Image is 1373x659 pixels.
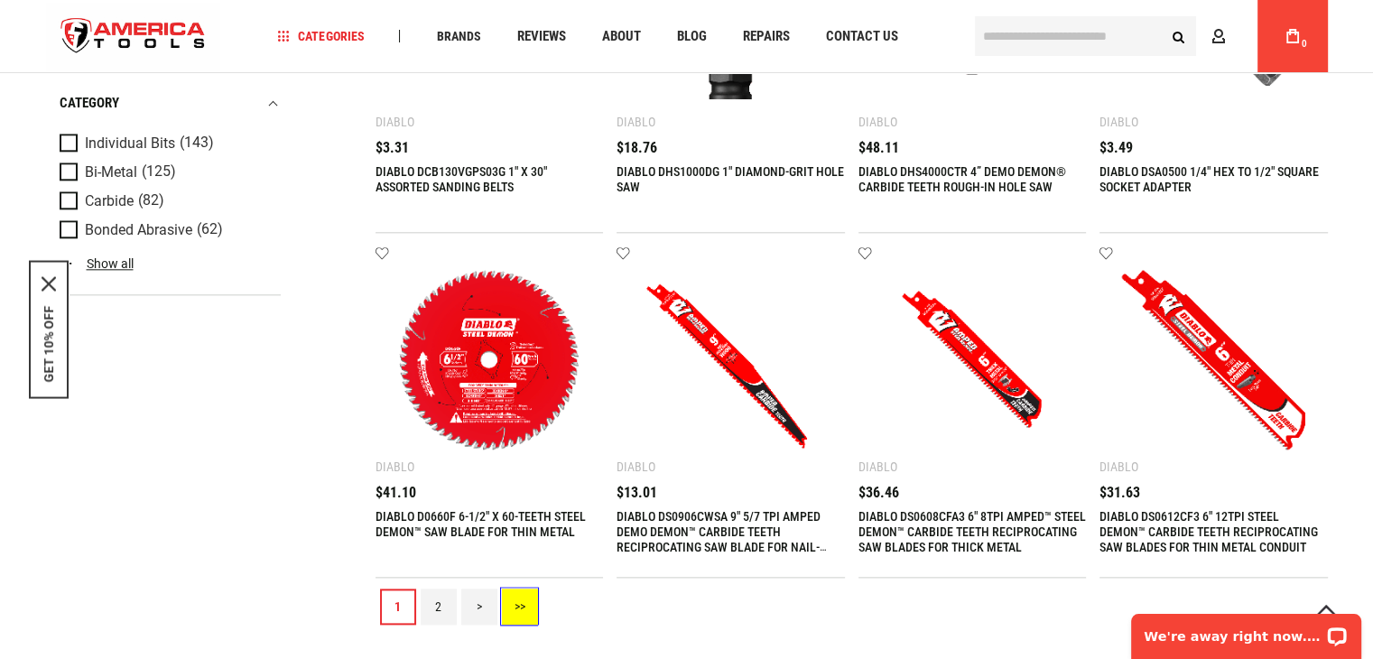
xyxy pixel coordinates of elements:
[180,136,214,152] span: (143)
[617,141,657,155] span: $18.76
[138,194,164,209] span: (82)
[617,509,827,570] a: DIABLO DS0906CWSA 9" 5/7 TPI AMPED DEMO DEMON™ CARBIDE TEETH RECIPROCATING SAW BLADE FOR NAIL-EMB...
[42,277,56,292] button: Close
[1118,265,1310,457] img: DIABLO DS0612CF3 6
[1119,602,1373,659] iframe: LiveChat chat widget
[376,509,586,539] a: DIABLO D0660F 6-1/2" X 60-TEETH STEEL DEMON™ SAW BLADE FOR THIN METAL
[858,509,1086,554] a: DIABLO DS0608CFA3 6" 8TPI AMPED™ STEEL DEMON™ CARBIDE TEETH RECIPROCATING SAW BLADES FOR THICK METAL
[1099,115,1138,129] div: Diablo
[142,165,176,181] span: (125)
[60,256,134,271] a: Show all
[277,30,364,42] span: Categories
[60,91,281,116] div: category
[197,223,223,238] span: (62)
[858,164,1066,194] a: DIABLO DHS4000CTR 4” DEMO DEMON® CARBIDE TEETH ROUGH-IN HOLE SAW
[380,589,416,625] a: 1
[60,220,276,240] a: Bonded Abrasive (62)
[1099,509,1318,554] a: DIABLO DS0612CF3 6" 12TPI STEEL DEMON™ CARBIDE TEETH RECIPROCATING SAW BLADES FOR THIN METAL CONDUIT
[60,72,281,295] div: Product Filters
[394,265,586,457] img: DIABLO D0660F 6-1/2
[60,134,276,153] a: Individual Bits (143)
[617,164,844,194] a: DIABLO DHS1000DG 1" DIAMOND-GRIT HOLE SAW
[1162,19,1196,53] button: Search
[46,3,221,70] img: America Tools
[42,306,56,383] button: GET 10% OFF
[601,30,640,43] span: About
[269,24,372,49] a: Categories
[668,24,714,49] a: Blog
[742,30,789,43] span: Repairs
[376,115,414,129] div: Diablo
[376,141,409,155] span: $3.31
[85,164,137,181] span: Bi-Metal
[617,459,655,474] div: Diablo
[676,30,706,43] span: Blog
[635,265,827,457] img: DIABLO DS0906CWSA 9
[617,115,655,129] div: Diablo
[85,222,192,238] span: Bonded Abrasive
[376,459,414,474] div: Diablo
[46,3,221,70] a: store logo
[421,589,457,625] a: 2
[1099,459,1138,474] div: Diablo
[428,24,488,49] a: Brands
[42,277,56,292] svg: close icon
[1099,141,1133,155] span: $3.49
[858,115,897,129] div: Diablo
[516,30,565,43] span: Reviews
[817,24,905,49] a: Contact Us
[60,191,276,211] a: Carbide (82)
[734,24,797,49] a: Repairs
[1099,486,1140,500] span: $31.63
[85,193,134,209] span: Carbide
[825,30,897,43] span: Contact Us
[858,141,899,155] span: $48.11
[1099,164,1319,194] a: DIABLO DSA0500 1/4" HEX TO 1/2" SQUARE SOCKET ADAPTER
[858,459,897,474] div: Diablo
[877,265,1069,457] img: DIABLO DS0608CFA3 6
[461,589,497,625] a: >
[85,135,175,152] span: Individual Bits
[508,24,573,49] a: Reviews
[502,589,538,625] a: >>
[858,486,899,500] span: $36.46
[60,162,276,182] a: Bi-Metal (125)
[376,486,416,500] span: $41.10
[1302,39,1307,49] span: 0
[593,24,648,49] a: About
[436,30,480,42] span: Brands
[617,486,657,500] span: $13.01
[376,164,547,194] a: DIABLO DCB130VGPS03G 1" X 30" ASSORTED SANDING BELTS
